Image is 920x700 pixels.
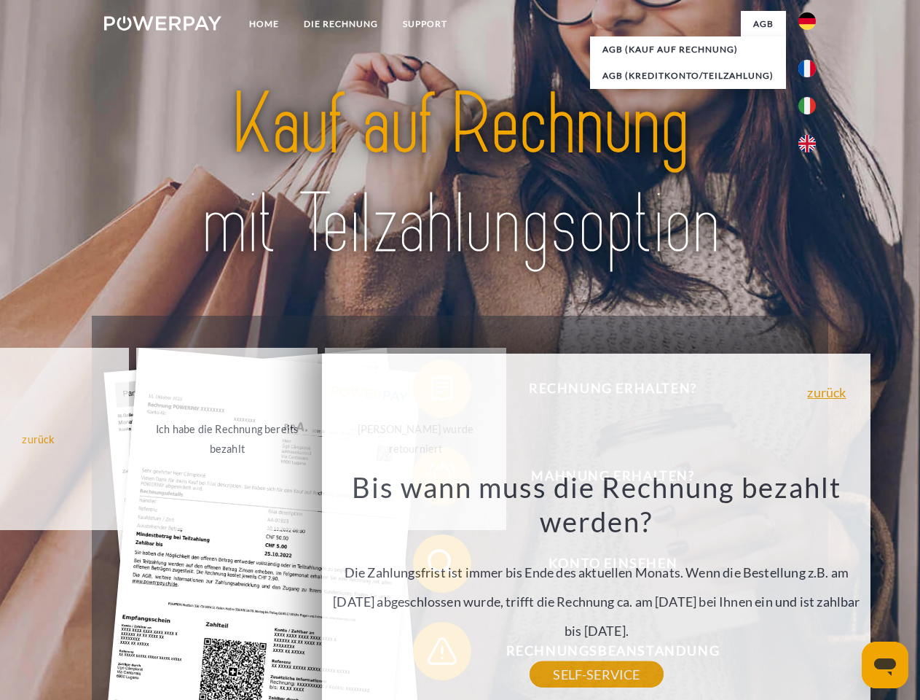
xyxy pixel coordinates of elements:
div: Die Zahlungsfrist ist immer bis Ende des aktuellen Monats. Wenn die Bestellung z.B. am [DATE] abg... [331,470,862,674]
a: AGB (Kreditkonto/Teilzahlung) [590,63,786,89]
a: AGB (Kauf auf Rechnung) [590,36,786,63]
img: en [798,135,816,152]
h3: Bis wann muss die Rechnung bezahlt werden? [331,470,862,540]
a: SELF-SERVICE [530,661,663,688]
img: logo-powerpay-white.svg [104,16,221,31]
a: Home [237,11,291,37]
img: fr [798,60,816,77]
a: DIE RECHNUNG [291,11,390,37]
div: Ich habe die Rechnung bereits bezahlt [145,419,309,459]
iframe: Schaltfläche zum Öffnen des Messaging-Fensters [862,642,908,688]
img: title-powerpay_de.svg [139,70,781,279]
a: agb [741,11,786,37]
a: SUPPORT [390,11,460,37]
a: zurück [807,386,846,399]
img: it [798,97,816,114]
img: de [798,12,816,30]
